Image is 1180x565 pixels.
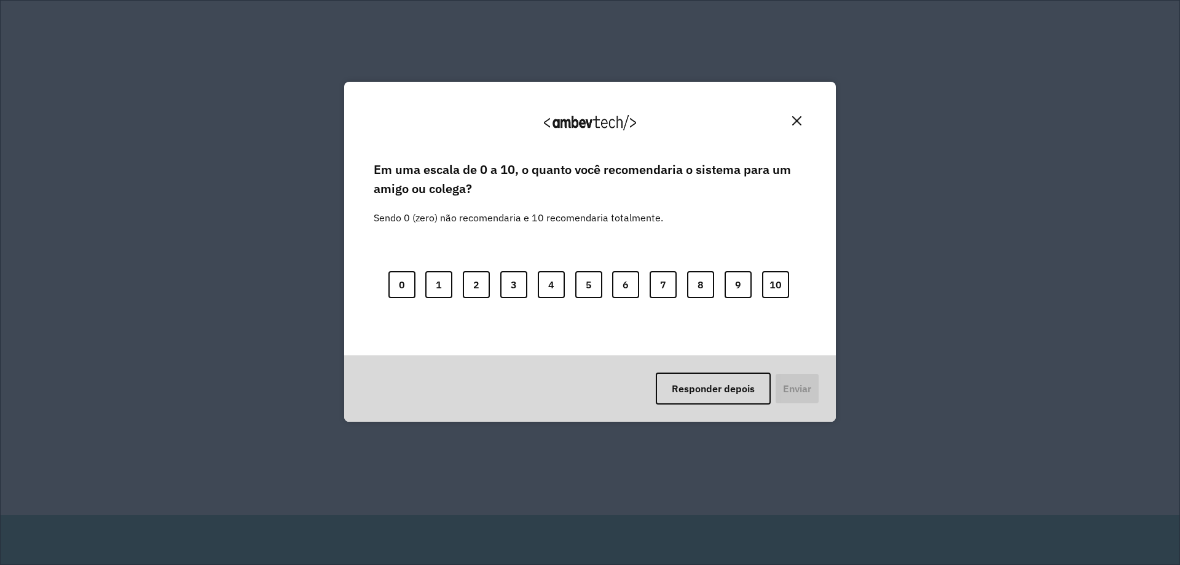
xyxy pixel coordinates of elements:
[575,271,602,298] button: 5
[650,271,677,298] button: 7
[425,271,452,298] button: 1
[388,271,415,298] button: 0
[374,160,806,198] label: Em uma escala de 0 a 10, o quanto você recomendaria o sistema para um amigo ou colega?
[500,271,527,298] button: 3
[787,111,806,130] button: Close
[687,271,714,298] button: 8
[612,271,639,298] button: 6
[762,271,789,298] button: 10
[656,373,771,405] button: Responder depois
[792,116,801,125] img: Close
[374,196,663,225] label: Sendo 0 (zero) não recomendaria e 10 recomendaria totalmente.
[538,271,565,298] button: 4
[544,115,636,130] img: Logo Ambevtech
[725,271,752,298] button: 9
[463,271,490,298] button: 2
